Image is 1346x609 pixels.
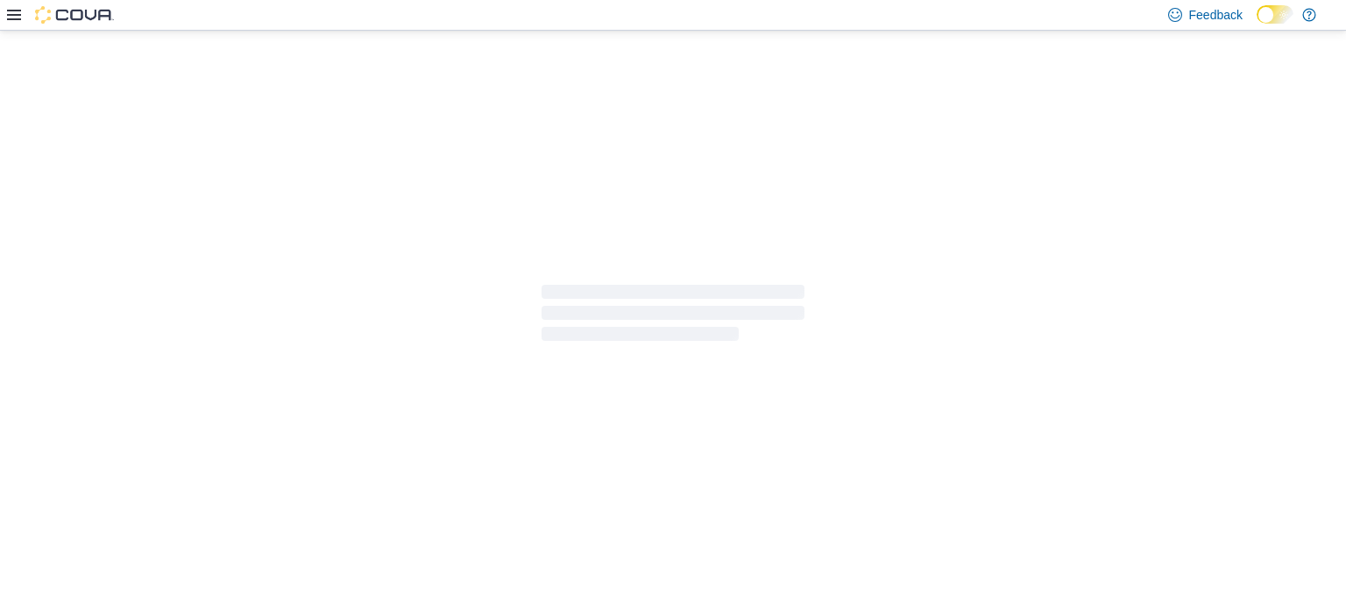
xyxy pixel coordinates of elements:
span: Loading [542,288,804,344]
input: Dark Mode [1257,5,1293,24]
span: Dark Mode [1257,24,1257,25]
img: Cova [35,6,114,24]
span: Feedback [1189,6,1243,24]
